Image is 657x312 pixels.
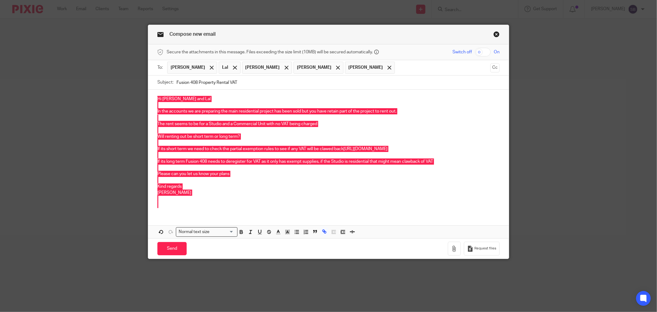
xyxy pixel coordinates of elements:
span: Switch off [452,49,472,55]
input: Send [157,242,187,255]
p: Will renting out be short term or long term? [157,133,500,140]
button: Cc [490,63,500,72]
p: Hi [PERSON_NAME] and Lal [157,96,500,102]
span: Normal text size [177,229,211,235]
span: Secure the attachments in this message. Files exceeding the size limit (10MB) will be secured aut... [167,49,373,55]
a: Close this dialog window [493,31,500,39]
label: Subject: [157,79,173,85]
span: [PERSON_NAME] [245,64,280,71]
button: Request files [464,242,500,256]
span: Lal [222,64,228,71]
span: [PERSON_NAME] [348,64,383,71]
span: [PERSON_NAME] [297,64,331,71]
p: If its long term Fusion 408 needs to deregister for VAT as it only has exempt supplies, if the St... [157,158,500,165]
p: [PERSON_NAME] [157,190,500,196]
p: In the accounts we are preparing the main residential project has been sold but you have retain p... [157,108,500,114]
p: Kind regards [157,183,500,190]
input: Search for option [212,229,234,235]
span: Request files [474,246,496,251]
p: If its short term we need to check the partial exemption rules to see if any VAT will be clawed back [157,146,500,152]
a: [URL][DOMAIN_NAME] [343,147,387,151]
p: Please can you let us know your plans [157,171,500,177]
p: The rent seems to be for a Studio and a Commercial Unit with no VAT being charged [157,121,500,127]
div: Search for option [176,227,237,237]
span: [PERSON_NAME] [171,64,205,71]
span: On [494,49,500,55]
label: To: [157,64,164,71]
span: Compose new email [169,32,216,37]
